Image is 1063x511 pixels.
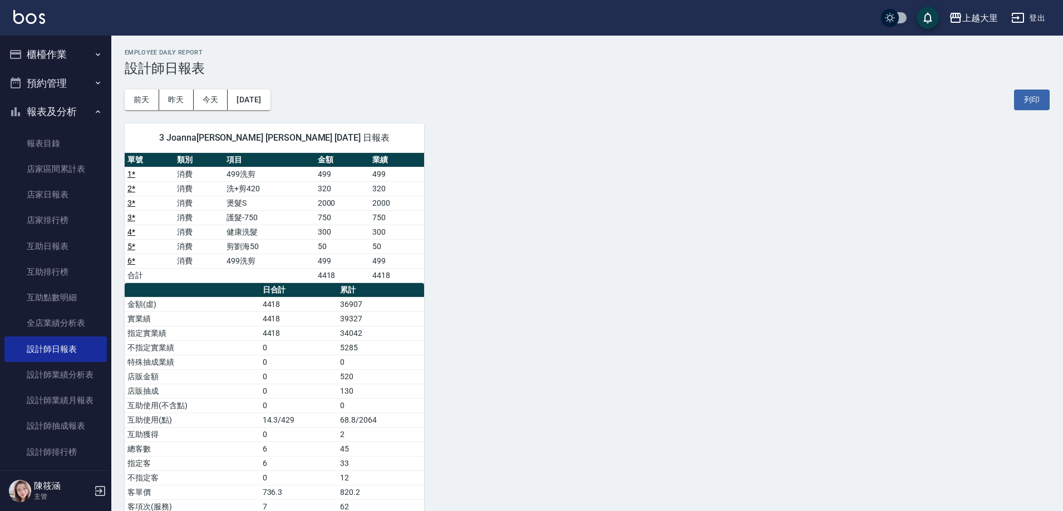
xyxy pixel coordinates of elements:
th: 業績 [370,153,424,167]
td: 4418 [260,297,338,311]
th: 單號 [125,153,174,167]
td: 68.8/2064 [337,413,424,427]
img: Logo [13,10,45,24]
button: 列印 [1014,90,1050,110]
button: 昨天 [159,90,194,110]
td: 130 [337,384,424,398]
td: 0 [260,340,338,355]
td: 互助獲得 [125,427,260,441]
td: 消費 [174,167,224,181]
td: 499洗剪 [224,167,315,181]
th: 類別 [174,153,224,167]
td: 合計 [125,268,174,282]
h3: 設計師日報表 [125,61,1050,76]
td: 客單價 [125,485,260,499]
a: 設計師業績月報表 [4,388,107,413]
a: 互助日報表 [4,234,107,259]
td: 520 [337,369,424,384]
th: 日合計 [260,283,338,297]
td: 34042 [337,326,424,340]
td: 320 [315,181,370,196]
td: 0 [337,355,424,369]
a: 設計師排行榜 [4,439,107,465]
button: save [917,7,939,29]
td: 4418 [315,268,370,282]
button: [DATE] [228,90,270,110]
td: 300 [315,225,370,239]
td: 50 [370,239,424,254]
a: 互助排行榜 [4,259,107,285]
td: 320 [370,181,424,196]
td: 總客數 [125,441,260,456]
a: 店家區間累計表 [4,156,107,182]
td: 剪劉海50 [224,239,315,254]
td: 499 [315,167,370,181]
td: 0 [260,384,338,398]
td: 0 [260,369,338,384]
div: 上越大里 [962,11,998,25]
td: 2 [337,427,424,441]
button: 登出 [1007,8,1050,28]
td: 750 [315,210,370,225]
td: 39327 [337,311,424,326]
a: 店家排行榜 [4,207,107,233]
td: 消費 [174,210,224,225]
td: 特殊抽成業績 [125,355,260,369]
td: 499 [370,167,424,181]
td: 實業績 [125,311,260,326]
button: 前天 [125,90,159,110]
p: 主管 [34,492,91,502]
td: 健康洗髮 [224,225,315,239]
td: 5285 [337,340,424,355]
button: 今天 [194,90,228,110]
a: 設計師日報表 [4,336,107,362]
a: 商品銷售排行榜 [4,465,107,490]
button: 預約管理 [4,69,107,98]
td: 14.3/429 [260,413,338,427]
td: 護髮-750 [224,210,315,225]
td: 6 [260,441,338,456]
td: 店販金額 [125,369,260,384]
td: 洗+剪420 [224,181,315,196]
td: 45 [337,441,424,456]
td: 499洗剪 [224,254,315,268]
td: 820.2 [337,485,424,499]
th: 項目 [224,153,315,167]
td: 12 [337,470,424,485]
td: 指定實業績 [125,326,260,340]
td: 50 [315,239,370,254]
h5: 陳筱涵 [34,480,91,492]
td: 店販抽成 [125,384,260,398]
td: 736.3 [260,485,338,499]
table: a dense table [125,153,424,283]
td: 0 [337,398,424,413]
td: 金額(虛) [125,297,260,311]
td: 4418 [260,311,338,326]
td: 0 [260,398,338,413]
h2: Employee Daily Report [125,49,1050,56]
td: 不指定客 [125,470,260,485]
td: 消費 [174,181,224,196]
td: 499 [315,254,370,268]
td: 36907 [337,297,424,311]
td: 消費 [174,225,224,239]
td: 消費 [174,196,224,210]
td: 互助使用(點) [125,413,260,427]
td: 0 [260,470,338,485]
a: 設計師業績分析表 [4,362,107,388]
a: 互助點數明細 [4,285,107,310]
td: 互助使用(不含點) [125,398,260,413]
td: 4418 [260,326,338,340]
td: 消費 [174,239,224,254]
button: 上越大里 [944,7,1002,29]
th: 金額 [315,153,370,167]
td: 4418 [370,268,424,282]
th: 累計 [337,283,424,297]
td: 33 [337,456,424,470]
td: 不指定實業績 [125,340,260,355]
img: Person [9,480,31,502]
td: 2000 [370,196,424,210]
a: 報表目錄 [4,131,107,156]
td: 499 [370,254,424,268]
td: 0 [260,427,338,441]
